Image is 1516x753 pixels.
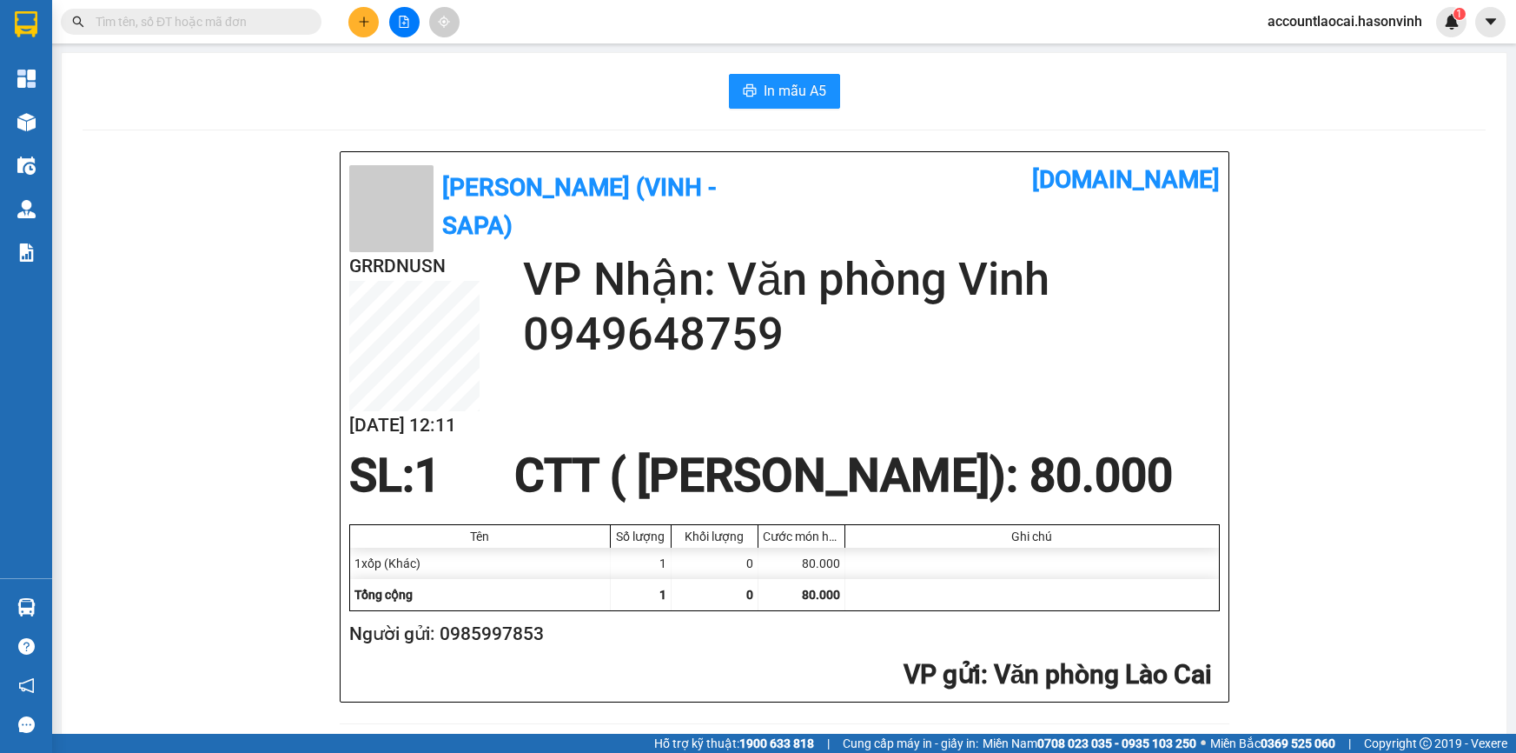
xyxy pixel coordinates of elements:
h2: [DATE] 12:11 [349,411,480,440]
strong: 1900 633 818 [739,736,814,750]
span: printer [743,83,757,100]
button: plus [348,7,379,37]
img: warehouse-icon [17,598,36,616]
span: 0 [746,588,753,602]
div: 1 [611,548,672,579]
div: 1xốp (Khác) [350,548,611,579]
span: 1 [1456,8,1462,20]
h2: : Văn phòng Lào Cai [349,657,1213,693]
b: [PERSON_NAME] (Vinh - Sapa) [442,173,717,240]
span: file-add [398,16,410,28]
span: | [827,734,830,753]
button: caret-down [1475,7,1506,37]
button: printerIn mẫu A5 [729,74,840,109]
span: notification [18,677,35,694]
span: caret-down [1483,14,1499,30]
strong: 0708 023 035 - 0935 103 250 [1037,736,1196,750]
img: warehouse-icon [17,113,36,131]
span: Hỗ trợ kỹ thuật: [654,734,814,753]
span: | [1348,734,1351,753]
span: ⚪️ [1201,740,1206,747]
div: Khối lượng [676,530,753,543]
div: Ghi chú [850,530,1215,543]
span: SL: [349,449,414,503]
span: message [18,716,35,733]
div: Số lượng [615,530,666,543]
span: 1 [659,588,666,602]
img: warehouse-icon [17,157,36,175]
span: Miền Nam [983,734,1196,753]
span: VP gửi [904,659,981,690]
input: Tìm tên, số ĐT hoặc mã đơn [96,12,301,31]
img: icon-new-feature [1444,14,1460,30]
span: Cung cấp máy in - giấy in: [843,734,978,753]
h2: 0949648759 [523,307,1220,362]
button: file-add [389,7,420,37]
h2: VP Nhận: Văn phòng Vinh [523,252,1220,307]
span: Miền Bắc [1210,734,1335,753]
img: logo-vxr [15,11,37,37]
span: aim [438,16,450,28]
span: 80.000 [802,588,840,602]
img: warehouse-icon [17,200,36,218]
div: Tên [354,530,606,543]
img: solution-icon [17,243,36,262]
strong: 0369 525 060 [1261,736,1335,750]
div: Cước món hàng [763,530,840,543]
span: search [72,16,84,28]
span: In mẫu A5 [764,80,826,102]
h2: Người gửi: 0985997853 [349,620,1213,649]
img: dashboard-icon [17,70,36,88]
sup: 1 [1453,8,1466,20]
span: Tổng cộng [354,588,413,602]
div: 80.000 [758,548,845,579]
span: 1 [414,449,440,503]
span: question-circle [18,638,35,655]
div: CTT ( [PERSON_NAME]) : 80.000 [504,450,1183,502]
b: [DOMAIN_NAME] [1032,165,1220,194]
h2: GRRDNUSN [349,252,480,281]
span: copyright [1420,737,1432,750]
span: accountlaocai.hasonvinh [1254,10,1436,32]
button: aim [429,7,460,37]
span: plus [358,16,370,28]
div: 0 [672,548,758,579]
